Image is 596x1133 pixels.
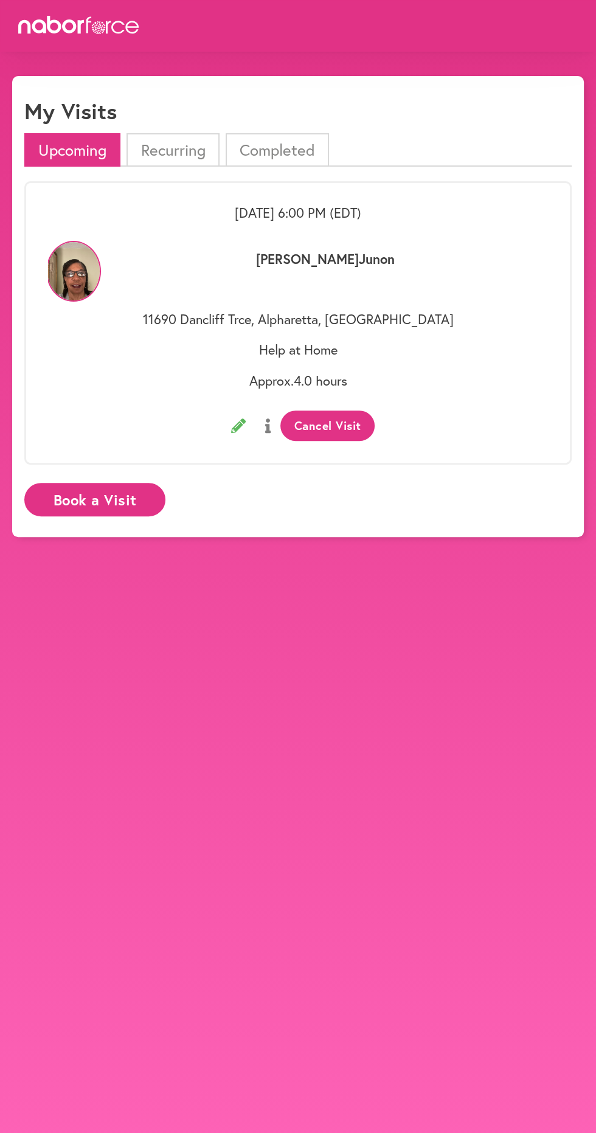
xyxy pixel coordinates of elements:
p: Approx. 4.0 hours [48,373,548,389]
p: 11690 Dancliff Trce, Alpharetta, [GEOGRAPHIC_DATA] [48,311,548,327]
p: [PERSON_NAME] Junon [103,251,548,297]
p: Help at Home [48,342,548,358]
button: Book a Visit [24,483,165,516]
li: Recurring [126,133,219,167]
button: Cancel Visit [280,411,375,441]
li: Upcoming [24,133,120,167]
span: [DATE] 6:00 PM (EDT) [235,204,361,221]
li: Completed [226,133,329,167]
img: QBexCSpNTsOGcq3unIbE [46,241,101,302]
h1: My Visits [24,98,117,124]
a: Book a Visit [24,492,165,504]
